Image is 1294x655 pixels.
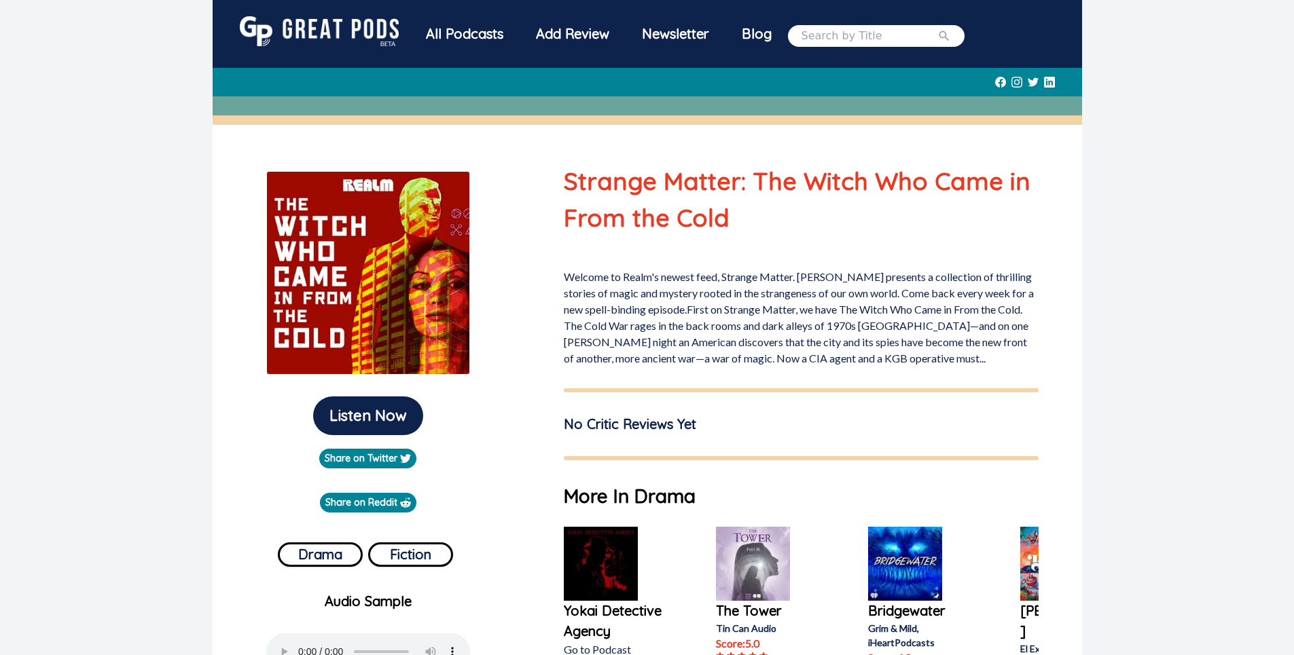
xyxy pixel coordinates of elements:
div: Newsletter [626,16,725,52]
h1: More In Drama [564,482,1039,510]
a: Drama [278,537,363,567]
a: Share on Twitter [319,449,416,468]
button: Drama [278,542,363,567]
a: The Tower [716,601,825,621]
img: The Tower [716,527,790,601]
p: Audio Sample [223,591,514,612]
img: Blum [1020,527,1094,601]
p: Score: 5.0 [716,635,825,652]
input: Search by Title [802,28,937,44]
a: Add Review [520,16,626,52]
h1: No Critic Reviews Yet [564,414,696,434]
a: Bridgewater [868,601,977,621]
img: Bridgewater [868,527,942,601]
div: All Podcasts [410,16,520,52]
a: Yokai Detective Agency [564,601,672,641]
a: All Podcasts [410,16,520,55]
p: Strange Matter: The Witch Who Came in From the Cold [564,163,1039,236]
a: [PERSON_NAME] [1020,601,1129,641]
button: Fiction [368,542,453,567]
a: Fiction [368,537,453,567]
img: GreatPods [240,16,399,46]
a: Blog [725,16,788,52]
a: Newsletter [626,16,725,55]
img: Yokai Detective Agency [564,527,638,601]
a: Share on Reddit [320,493,416,512]
button: Listen Now [313,396,423,435]
p: Tin Can Audio [716,621,825,635]
p: Welcome to Realm's newest feed, Strange Matter. [PERSON_NAME] presents a collection of thrilling ... [564,263,1039,367]
img: Strange Matter: The Witch Who Came in From the Cold [266,171,470,375]
p: Grim & Mild, iHeartPodcasts [868,621,977,650]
